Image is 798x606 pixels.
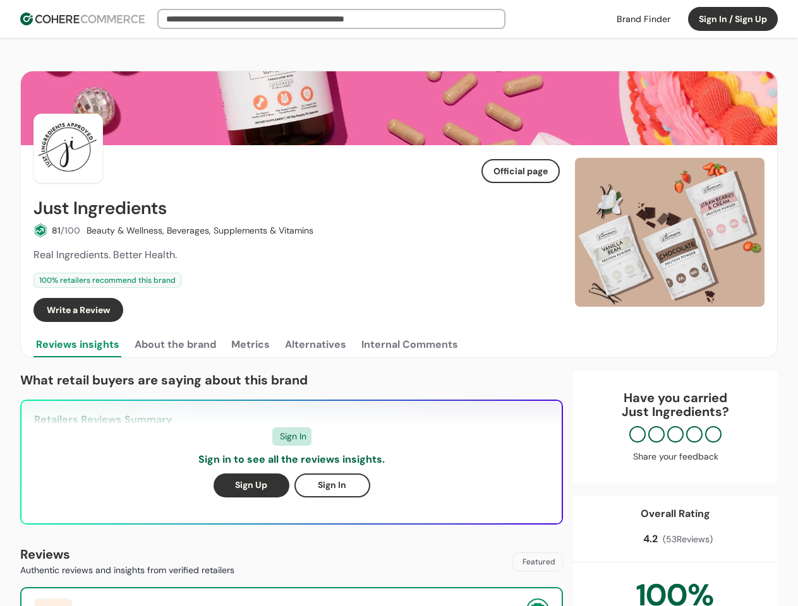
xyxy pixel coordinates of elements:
button: Sign In [294,473,370,497]
span: /100 [61,225,80,236]
div: Internal Comments [361,337,458,352]
button: About the brand [132,332,219,357]
span: Featured [523,556,555,567]
p: What retail buyers are saying about this brand [20,371,563,389]
p: Sign in to see all the reviews insights. [198,452,385,467]
b: Reviews [20,546,70,562]
span: 4.2 [643,532,658,547]
button: Official page [481,159,560,183]
span: Sign In [280,430,306,443]
div: Overall Rating [641,506,710,521]
img: Cohere Logo [20,13,145,25]
button: Sign In / Sign Up [688,7,778,31]
img: Brand cover image [21,71,777,145]
button: Write a Review [33,298,123,322]
button: Sign Up [214,473,289,497]
div: Slide 1 [575,158,765,307]
p: Authentic reviews and insights from verified retailers [20,564,234,577]
img: Brand Photo [33,114,103,183]
div: Have you carried [586,391,765,419]
h2: Just Ingredients [33,198,167,218]
span: 81 [52,225,61,236]
span: Real Ingredients. Better Health. [33,248,177,261]
div: Beauty & Wellness, Beverages, Supplements & Vitamins [87,224,313,237]
button: Metrics [229,332,272,357]
div: Share your feedback [586,450,765,463]
button: Alternatives [282,332,349,357]
span: ( 53 Reviews) [663,533,713,546]
button: Reviews insights [33,332,122,357]
div: Carousel [575,158,765,307]
img: Slide 0 [575,158,765,307]
div: 100 % retailers recommend this brand [33,273,181,288]
p: Just Ingredients ? [586,405,765,419]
